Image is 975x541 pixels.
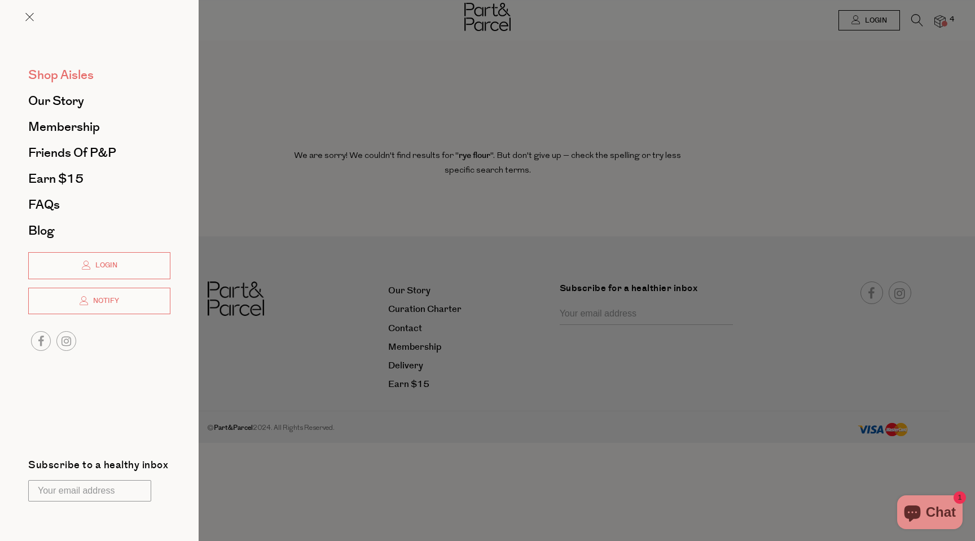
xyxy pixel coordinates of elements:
label: Subscribe to a healthy inbox [28,460,168,474]
a: Our Story [28,95,170,107]
span: Earn $15 [28,170,84,188]
input: Your email address [28,480,151,502]
a: Membership [28,121,170,133]
span: Membership [28,118,100,136]
span: Blog [28,222,54,240]
a: Blog [28,225,170,237]
a: Friends of P&P [28,147,170,159]
span: Notify [90,296,119,306]
a: Login [28,252,170,279]
a: FAQs [28,199,170,211]
inbox-online-store-chat: Shopify online store chat [894,495,966,532]
a: Shop Aisles [28,69,170,81]
a: Earn $15 [28,173,170,185]
span: Our Story [28,92,84,110]
span: Login [93,261,117,270]
span: Friends of P&P [28,144,116,162]
span: FAQs [28,196,60,214]
a: Notify [28,288,170,315]
span: Shop Aisles [28,66,94,84]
